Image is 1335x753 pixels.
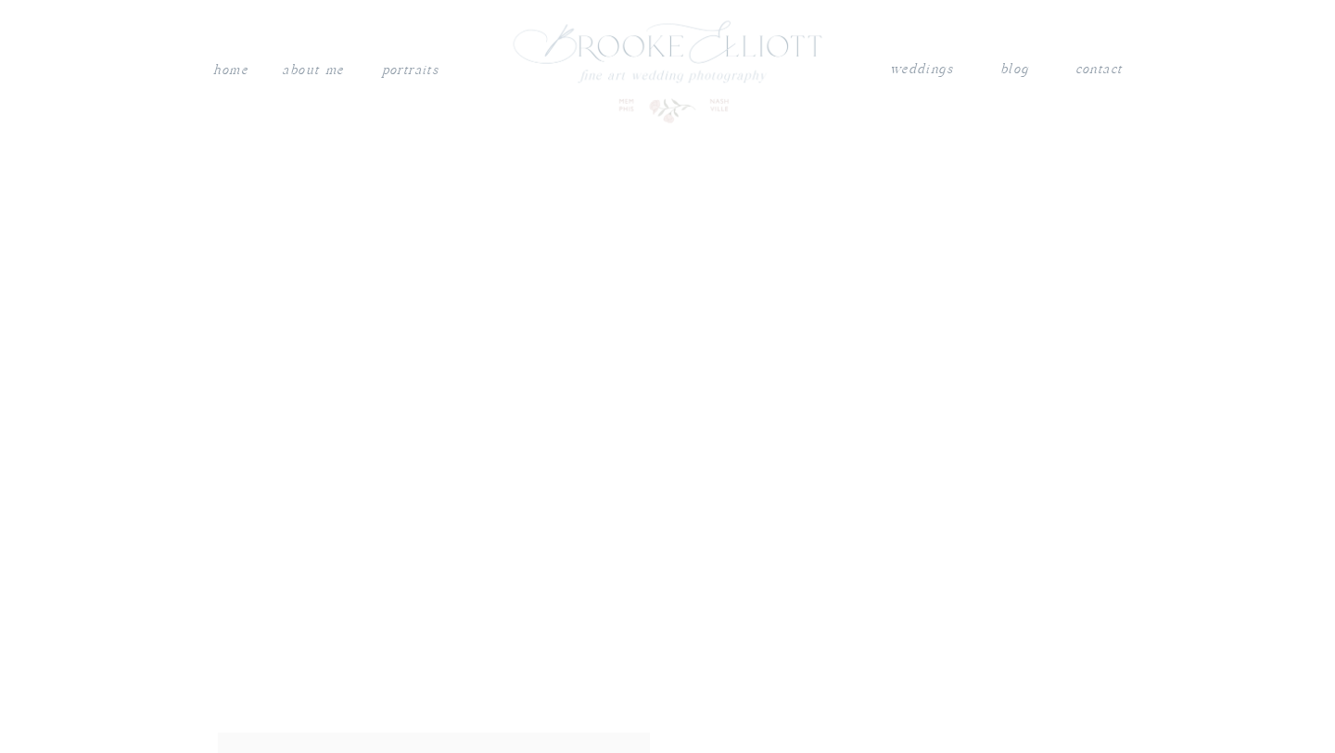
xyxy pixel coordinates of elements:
a: weddings [889,57,954,82]
a: Home [212,58,248,83]
a: About me [280,58,346,83]
a: PORTRAITS [379,58,441,77]
a: contact [1074,57,1123,76]
a: blog [1000,57,1028,82]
